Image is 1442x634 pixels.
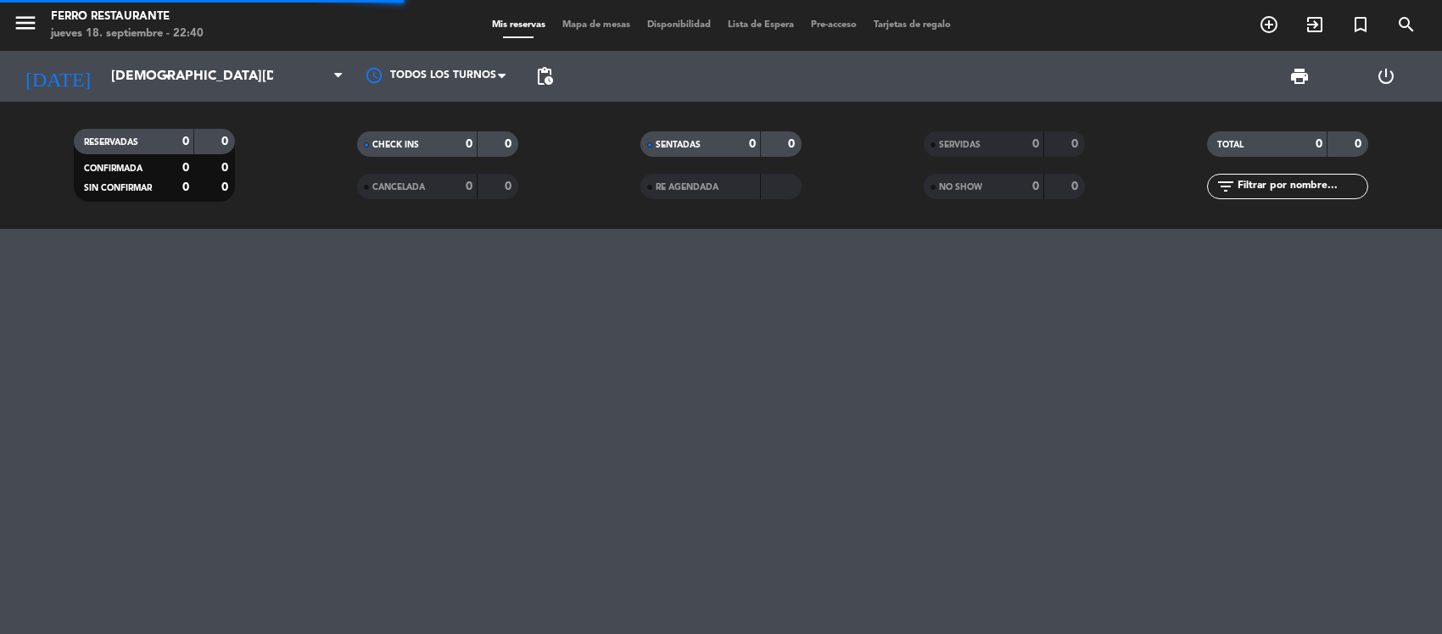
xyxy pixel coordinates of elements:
[554,20,639,30] span: Mapa de mesas
[788,138,798,150] strong: 0
[51,25,204,42] div: jueves 18. septiembre - 22:40
[1032,138,1039,150] strong: 0
[1316,138,1322,150] strong: 0
[372,141,419,149] span: CHECK INS
[534,66,555,86] span: pending_actions
[1289,66,1310,86] span: print
[656,183,718,192] span: RE AGENDADA
[221,181,232,193] strong: 0
[939,141,981,149] span: SERVIDAS
[221,136,232,147] strong: 0
[719,20,802,30] span: Lista de Espera
[372,183,425,192] span: CANCELADA
[639,20,719,30] span: Disponibilidad
[1071,181,1081,192] strong: 0
[1259,14,1279,35] i: add_circle_outline
[84,164,143,173] span: CONFIRMADA
[749,138,756,150] strong: 0
[1216,176,1236,197] i: filter_list
[1236,177,1367,196] input: Filtrar por nombre...
[221,162,232,174] strong: 0
[51,8,204,25] div: Ferro Restaurante
[1032,181,1039,192] strong: 0
[483,20,554,30] span: Mis reservas
[1355,138,1365,150] strong: 0
[1376,66,1396,86] i: power_settings_new
[13,10,38,36] i: menu
[466,138,472,150] strong: 0
[939,183,982,192] span: NO SHOW
[505,181,515,192] strong: 0
[865,20,959,30] span: Tarjetas de regalo
[182,181,189,193] strong: 0
[466,181,472,192] strong: 0
[802,20,865,30] span: Pre-acceso
[84,184,152,192] span: SIN CONFIRMAR
[1217,141,1244,149] span: TOTAL
[1343,51,1429,102] div: LOG OUT
[13,58,103,95] i: [DATE]
[505,138,515,150] strong: 0
[656,141,701,149] span: SENTADAS
[182,136,189,147] strong: 0
[1350,14,1371,35] i: turned_in_not
[84,138,138,147] span: RESERVADAS
[182,162,189,174] strong: 0
[1305,14,1325,35] i: exit_to_app
[1396,14,1417,35] i: search
[1071,138,1081,150] strong: 0
[158,66,178,86] i: arrow_drop_down
[13,10,38,42] button: menu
